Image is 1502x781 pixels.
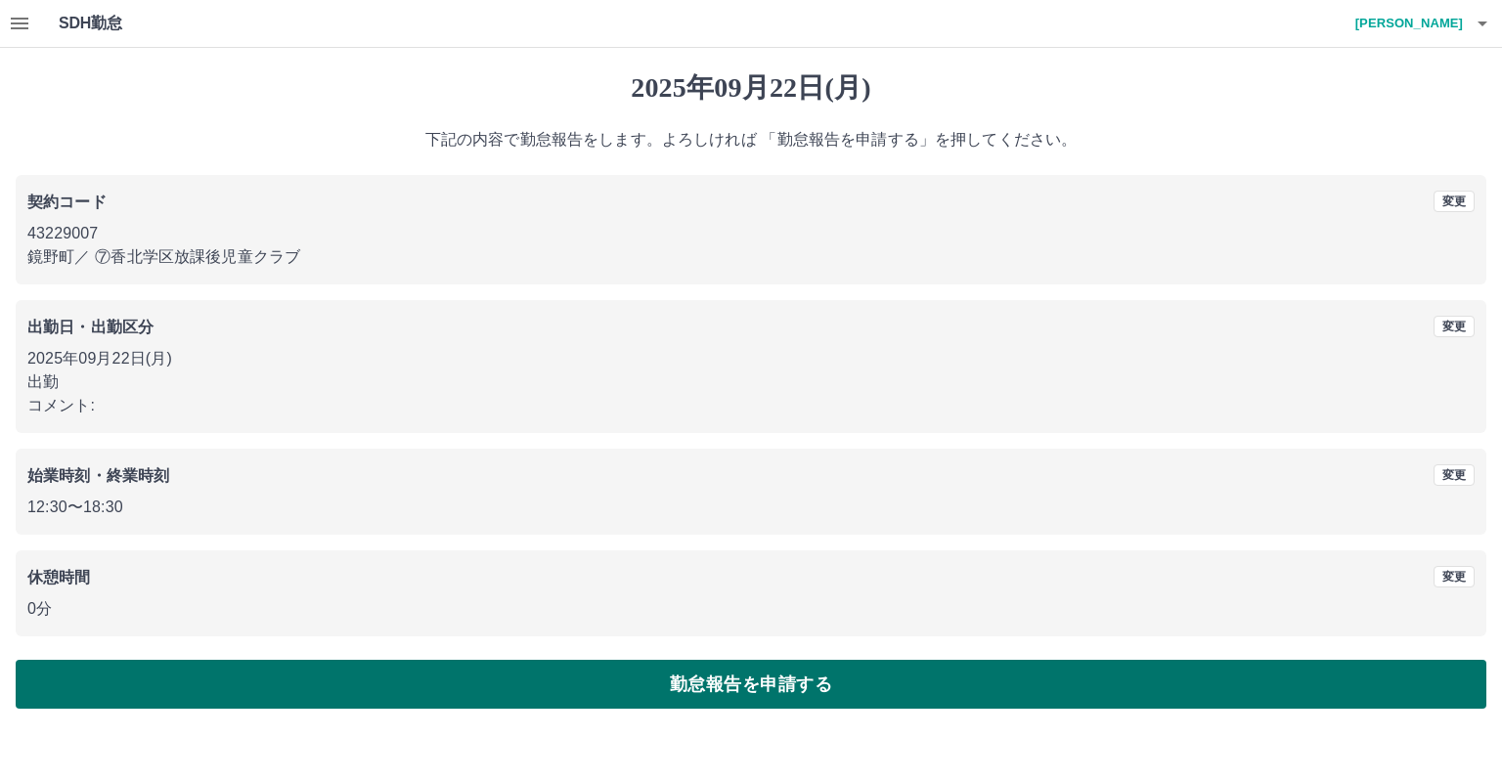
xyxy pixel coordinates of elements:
p: 鏡野町 ／ ⑦香北学区放課後児童クラブ [27,245,1475,269]
button: 変更 [1434,464,1475,486]
h1: 2025年09月22日(月) [16,71,1486,105]
button: 変更 [1434,191,1475,212]
p: 出勤 [27,370,1475,394]
p: 0分 [27,597,1475,621]
p: コメント: [27,394,1475,417]
button: 変更 [1434,316,1475,337]
button: 勤怠報告を申請する [16,660,1486,709]
p: 2025年09月22日(月) [27,347,1475,370]
b: 契約コード [27,194,107,210]
p: 下記の内容で勤怠報告をします。よろしければ 「勤怠報告を申請する」を押してください。 [16,128,1486,152]
p: 43229007 [27,222,1475,245]
p: 12:30 〜 18:30 [27,496,1475,519]
b: 出勤日・出勤区分 [27,319,154,335]
b: 休憩時間 [27,569,91,586]
button: 変更 [1434,566,1475,587]
b: 始業時刻・終業時刻 [27,467,169,484]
